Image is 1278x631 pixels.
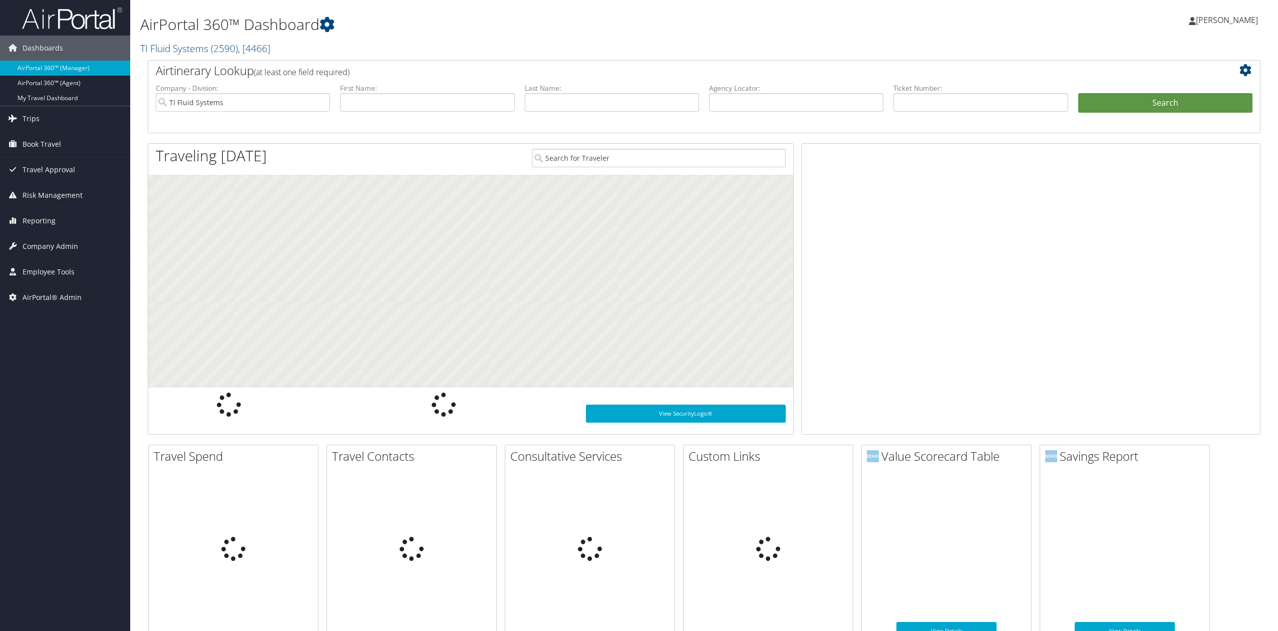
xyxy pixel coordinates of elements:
span: , [ 4466 ] [238,42,270,55]
span: Risk Management [23,183,83,208]
h2: Custom Links [689,448,853,465]
span: (at least one field required) [254,67,350,78]
label: Ticket Number: [893,83,1068,93]
a: [PERSON_NAME] [1189,5,1268,35]
h2: Consultative Services [510,448,675,465]
label: Company - Division: [156,83,330,93]
input: Search for Traveler [532,149,786,167]
span: ( 2590 ) [211,42,238,55]
span: AirPortal® Admin [23,285,82,310]
label: Agency Locator: [709,83,883,93]
label: First Name: [340,83,514,93]
img: domo-logo.png [867,450,879,462]
h2: Travel Contacts [332,448,496,465]
h2: Savings Report [1045,448,1209,465]
button: Search [1078,93,1252,113]
img: domo-logo.png [1045,450,1057,462]
span: Employee Tools [23,259,75,284]
img: airportal-logo.png [22,7,122,30]
span: Travel Approval [23,157,75,182]
h1: AirPortal 360™ Dashboard [140,14,892,35]
a: TI Fluid Systems [140,42,270,55]
h2: Value Scorecard Table [867,448,1031,465]
span: [PERSON_NAME] [1196,15,1258,26]
label: Last Name: [525,83,699,93]
h2: Airtinerary Lookup [156,62,1160,79]
h1: Traveling [DATE] [156,145,267,166]
span: Book Travel [23,132,61,157]
span: Reporting [23,208,56,233]
span: Dashboards [23,36,63,61]
a: View SecurityLogic® [586,405,786,423]
span: Company Admin [23,234,78,259]
h2: Travel Spend [154,448,318,465]
span: Trips [23,106,40,131]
